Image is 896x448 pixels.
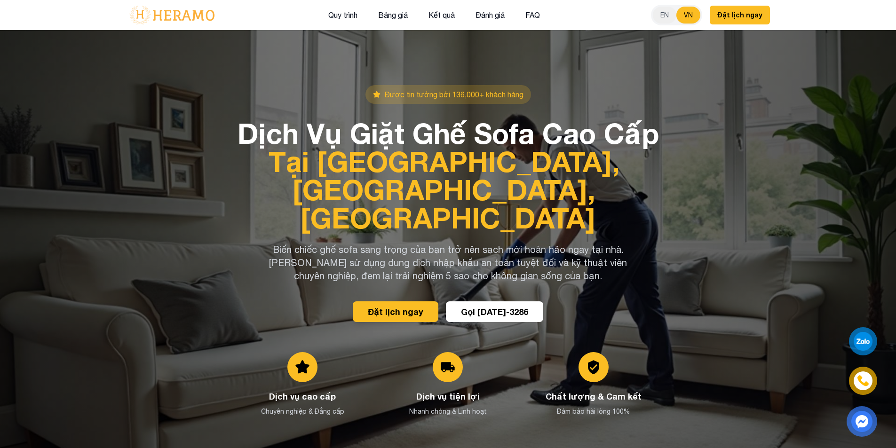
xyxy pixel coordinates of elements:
p: Chuyên nghiệp & Đẳng cấp [238,407,368,416]
button: VN [676,7,700,24]
span: Tại [GEOGRAPHIC_DATA], [GEOGRAPHIC_DATA], [GEOGRAPHIC_DATA] [238,147,659,232]
button: FAQ [523,9,543,21]
button: EN [653,7,676,24]
p: Biến chiếc ghế sofa sang trọng của bạn trở nên sạch mới hoàn hảo ngay tại nhà. [PERSON_NAME] sử d... [268,243,629,283]
h3: Dịch vụ cao cấp [238,390,368,403]
h1: Dịch Vụ Giặt Ghế Sofa Cao Cấp [238,119,659,232]
button: Đánh giá [473,9,507,21]
button: Gọi [DATE]-3286 [446,301,543,322]
button: Đặt lịch ngay [710,6,770,24]
p: Đảm bảo hài lòng 100% [528,407,658,416]
h3: Dịch vụ tiện lợi [383,390,513,403]
p: Nhanh chóng & Linh hoạt [383,407,513,416]
img: logo-with-text.png [127,5,217,25]
img: phone-icon [856,374,870,387]
button: Quy trình [325,9,360,21]
button: Bảng giá [375,9,411,21]
a: phone-icon [850,368,877,394]
span: Được tin tưởng bởi 136,000+ khách hàng [384,89,523,100]
button: Đặt lịch ngay [353,301,438,322]
button: Kết quả [426,9,458,21]
h3: Chất lượng & Cam kết [528,390,658,403]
